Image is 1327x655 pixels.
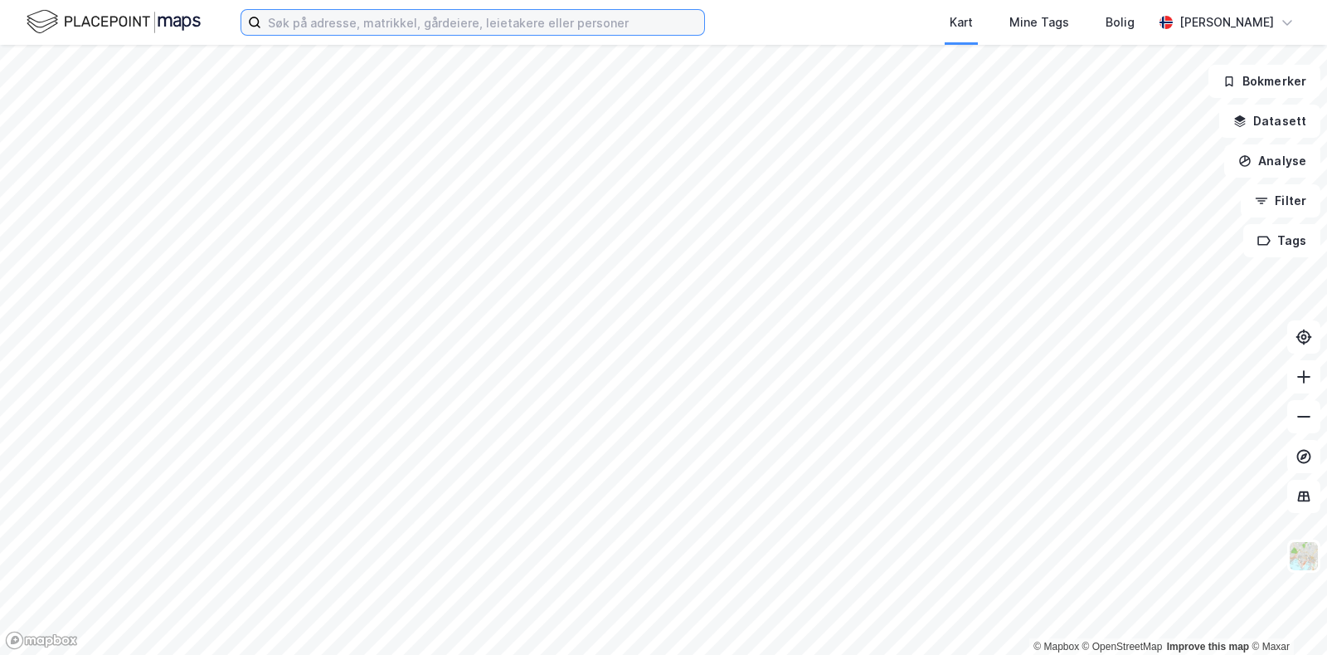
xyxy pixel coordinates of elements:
[1244,575,1327,655] iframe: Chat Widget
[1009,12,1069,32] div: Mine Tags
[261,10,704,35] input: Søk på adresse, matrikkel, gårdeiere, leietakere eller personer
[1179,12,1274,32] div: [PERSON_NAME]
[1106,12,1135,32] div: Bolig
[1244,575,1327,655] div: Kontrollprogram for chat
[27,7,201,37] img: logo.f888ab2527a4732fd821a326f86c7f29.svg
[950,12,973,32] div: Kart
